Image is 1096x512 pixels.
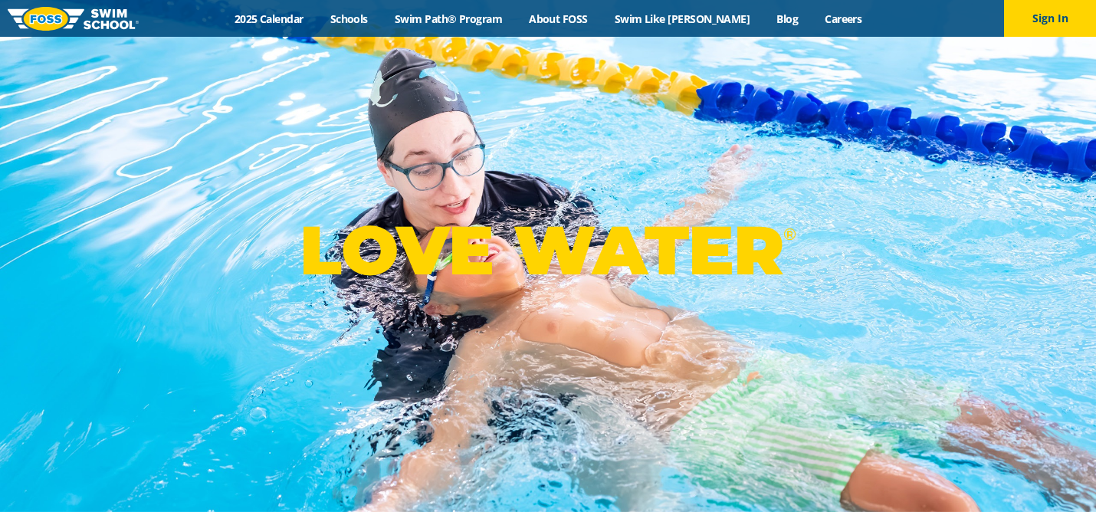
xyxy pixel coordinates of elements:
a: Schools [317,11,381,26]
a: About FOSS [516,11,602,26]
a: Careers [812,11,875,26]
a: Blog [763,11,812,26]
a: Swim Path® Program [381,11,515,26]
img: FOSS Swim School Logo [8,7,139,31]
a: 2025 Calendar [221,11,317,26]
sup: ® [783,225,796,244]
p: LOVE WATER [300,209,796,291]
a: Swim Like [PERSON_NAME] [601,11,763,26]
